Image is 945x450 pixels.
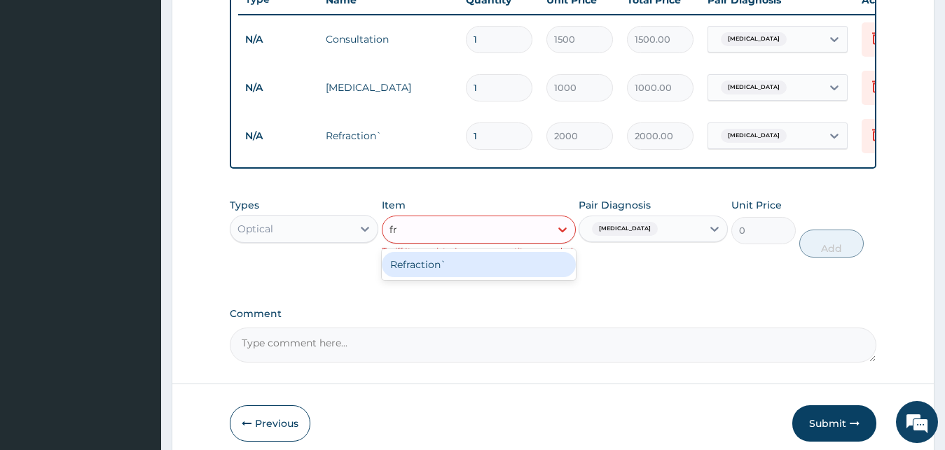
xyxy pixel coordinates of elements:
[73,78,235,97] div: Chat with us now
[792,405,876,442] button: Submit
[319,122,459,150] td: Refraction`
[382,246,573,256] small: Tariff Item exists, Increase quantity as needed
[238,123,319,149] td: N/A
[382,198,406,212] label: Item
[731,198,782,212] label: Unit Price
[799,230,864,258] button: Add
[7,301,267,350] textarea: Type your message and hit 'Enter'
[721,32,787,46] span: [MEDICAL_DATA]
[230,308,877,320] label: Comment
[230,405,310,442] button: Previous
[238,27,319,52] td: N/A
[592,222,658,236] span: [MEDICAL_DATA]
[237,222,273,236] div: Optical
[230,199,259,211] label: Types
[319,73,459,101] td: [MEDICAL_DATA]
[230,7,263,41] div: Minimize live chat window
[382,252,576,277] div: Refraction`
[319,25,459,53] td: Consultation
[579,198,651,212] label: Pair Diagnosis
[26,70,57,105] img: d_794563401_company_1708531726252_794563401
[81,136,193,277] span: We're online!
[238,75,319,101] td: N/A
[721,80,787,94] span: [MEDICAL_DATA]
[721,129,787,143] span: [MEDICAL_DATA]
